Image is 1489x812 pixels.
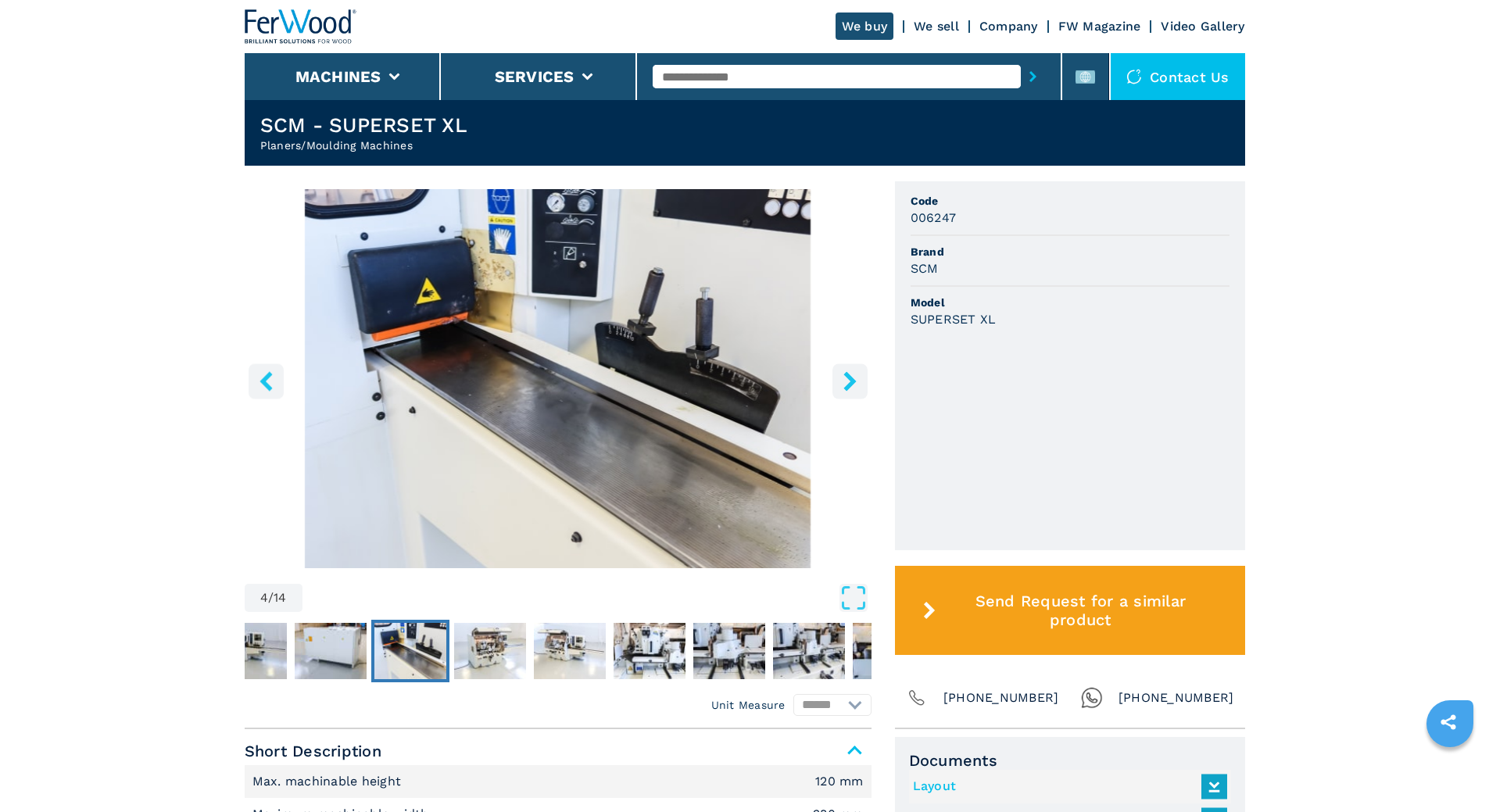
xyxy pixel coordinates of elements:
[274,592,287,604] span: 14
[911,259,939,277] h3: SCM
[1423,742,1477,800] iframe: Chat
[215,623,287,679] img: 2aa8740b5c4bc98c058af398213b1855
[531,620,609,682] button: Go to Slide 6
[815,775,864,788] em: 120 mm
[832,363,868,399] button: right-button
[132,620,759,682] nav: Thumbnail Navigation
[260,113,467,138] h1: SCM - SUPERSET XL
[693,623,765,679] img: 522b8fd8269313b54d2b3a3c356b9ec4
[1058,19,1141,34] a: FW Magazine
[979,19,1038,34] a: Company
[911,310,997,328] h3: SUPERSET XL
[914,19,959,34] a: We sell
[1429,703,1468,742] a: sharethis
[895,566,1245,655] button: Send Request for a similar product
[610,620,689,682] button: Go to Slide 7
[911,244,1229,259] span: Brand
[942,592,1219,629] span: Send Request for a similar product
[371,620,449,682] button: Go to Slide 4
[773,623,845,679] img: e2ffcc90c06edd6651b7c7b8a15f055f
[1161,19,1244,34] a: Video Gallery
[245,9,357,44] img: Ferwood
[245,737,872,765] span: Short Description
[292,620,370,682] button: Go to Slide 3
[495,67,574,86] button: Services
[306,584,868,612] button: Open Fullscreen
[249,363,284,399] button: left-button
[690,620,768,682] button: Go to Slide 8
[454,623,526,679] img: 41ed04123ad6cfcfee1c59a2c617100c
[711,697,786,713] em: Unit Measure
[943,687,1059,709] span: [PHONE_NUMBER]
[909,751,1231,770] span: Documents
[911,209,957,227] h3: 006247
[836,13,894,40] a: We buy
[1021,59,1045,95] button: submit-button
[850,620,928,682] button: Go to Slide 10
[534,623,606,679] img: a4ce395d22bdf14698112d4d735c2079
[295,67,381,86] button: Machines
[906,687,928,709] img: Phone
[245,189,872,568] img: Planers/Moulding Machines SCM SUPERSET XL
[614,623,685,679] img: eeca25ba92656e471d44003917cb8f1c
[245,189,872,568] div: Go to Slide 4
[853,623,925,679] img: 97023b450eaf42d5eb258d43e8032e0e
[295,623,367,679] img: 5b8abe4917827349d2b462015dce6f29
[911,193,1229,209] span: Code
[268,592,274,604] span: /
[913,774,1219,799] a: Layout
[374,623,446,679] img: 4c95bf2845211866b10653a5173b0a57
[451,620,529,682] button: Go to Slide 5
[911,295,1229,310] span: Model
[260,138,467,153] h2: Planers/Moulding Machines
[770,620,848,682] button: Go to Slide 9
[1081,687,1103,709] img: Whatsapp
[1119,687,1234,709] span: [PHONE_NUMBER]
[1126,69,1142,84] img: Contact us
[260,592,268,604] span: 4
[212,620,290,682] button: Go to Slide 2
[1111,53,1245,100] div: Contact us
[252,773,406,790] p: Max. machinable height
